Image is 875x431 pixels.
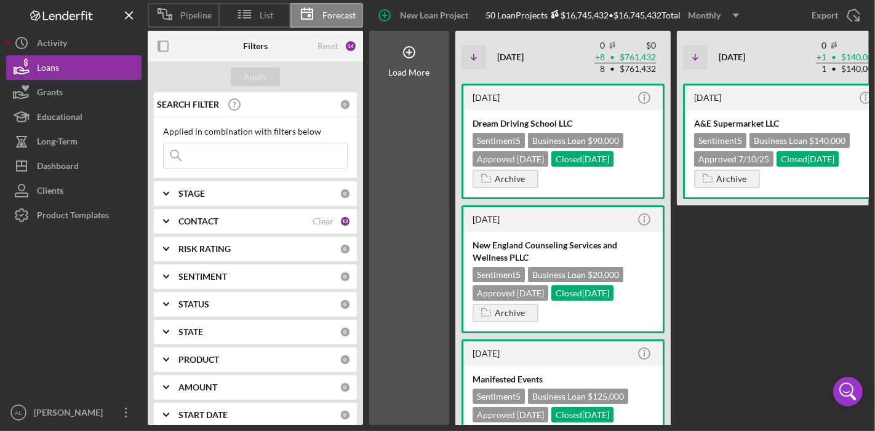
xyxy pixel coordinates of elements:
a: Educational [6,105,142,129]
div: Closed [DATE] [551,151,613,167]
div: Closed [DATE] [551,285,613,301]
div: 0 [340,354,351,365]
b: STAGE [178,189,205,199]
div: Business Loan $20,000 [528,267,623,282]
td: $0 [619,40,657,52]
div: Load More [389,68,430,77]
div: Closed [DATE] [551,407,613,422]
button: Monthly [681,6,746,25]
div: Long-Term [37,129,78,157]
div: Closed [DATE] [777,151,839,167]
div: Loans [37,55,59,83]
div: Approved [DATE] [473,407,548,422]
button: Long-Term [6,129,142,154]
div: 12 [340,216,351,227]
button: Archive [473,170,538,188]
div: Product Templates [37,203,109,231]
a: Activity [6,31,142,55]
button: Grants [6,80,142,105]
div: Clients [37,178,63,206]
div: Approved [DATE] [473,285,548,301]
button: Dashboard [6,154,142,178]
b: Filters [243,41,268,51]
td: 0 [594,40,605,52]
div: Applied in combination with filters below [163,127,348,136]
div: A&E Supermarket LLC [694,117,875,130]
b: STATUS [178,299,209,309]
a: [DATE]Dream Driving School LLCSentiment5Business Loan $90,000Approved [DATE]Closed[DATE]Archive [461,84,665,199]
div: Sentiment 5 [473,267,525,282]
b: START DATE [178,410,228,420]
button: Loans [6,55,142,80]
b: RISK RATING [178,244,231,254]
span: • [609,53,616,61]
button: Clients [6,178,142,203]
button: Archive [694,170,760,188]
time: 2025-06-25 15:31 [473,92,500,103]
div: 0 [340,382,351,393]
div: Approved 7/10/25 [694,151,773,167]
div: Dashboard [37,154,79,181]
b: SENTIMENT [178,272,227,282]
div: Reset [318,41,338,51]
div: Activity [37,31,67,58]
div: Open Intercom Messenger [833,377,863,406]
div: New Loan Project [400,3,468,28]
div: Sentiment 5 [473,133,525,148]
div: Archive [495,170,525,188]
b: [DATE] [719,52,745,62]
button: Archive [473,304,538,322]
div: 50 Loan Projects • $16,745,432 Total [485,6,746,25]
button: Export [799,3,869,28]
td: 0 [816,40,827,52]
div: Archive [495,304,525,322]
div: 14 [345,40,357,52]
div: Business Loan $125,000 [528,389,628,404]
b: STATE [178,327,203,337]
div: 0 [340,409,351,421]
b: AMOUNT [178,382,217,392]
button: Product Templates [6,203,142,227]
span: • [830,53,837,61]
button: AL[PERSON_NAME] [6,400,142,425]
td: $761,432 [619,63,657,75]
div: Clear [313,216,334,226]
time: 2025-06-04 14:23 [473,348,500,358]
div: Grants [37,80,63,108]
span: List [260,10,274,20]
b: CONTACT [178,216,218,226]
button: New Loan Project [369,3,481,28]
div: 0 [340,188,351,199]
div: $16,745,432 [548,10,609,20]
button: Apply [231,68,280,86]
div: Archive [716,170,746,188]
div: 0 [340,243,351,255]
div: New England Counseling Services and Wellness PLLC [473,239,653,264]
td: + 8 [594,52,605,63]
span: Forecast [322,10,356,20]
span: • [830,65,837,73]
div: Apply [244,68,267,86]
b: PRODUCT [178,355,219,365]
a: [DATE]New England Counseling Services and Wellness PLLCSentiment5Business Loan $20,000Approved [D... [461,205,665,333]
td: 1 [816,63,827,75]
div: 0 [340,299,351,310]
div: Sentiment 5 [694,133,746,148]
div: Approved [DATE] [473,151,548,167]
div: Sentiment 5 [473,389,525,404]
text: AL [15,409,22,416]
time: 2025-05-23 15:22 [473,214,500,224]
div: 0 [340,326,351,338]
div: 0 [340,99,351,110]
div: Dream Driving School LLC [473,117,653,130]
td: 8 [594,63,605,75]
span: Pipeline [180,10,212,20]
b: SEARCH FILTER [157,100,219,109]
div: Business Loan $90,000 [528,133,623,148]
div: [PERSON_NAME] [31,400,111,428]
